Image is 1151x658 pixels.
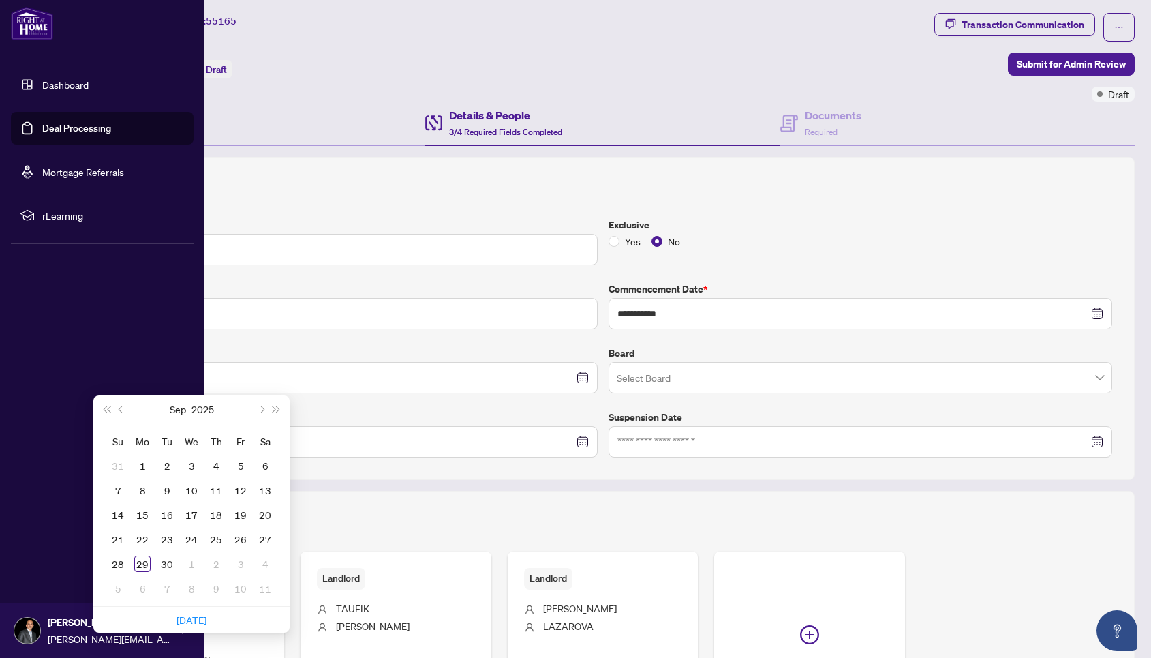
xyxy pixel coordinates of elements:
a: Dashboard [42,78,89,91]
div: 5 [110,580,126,597]
td: 2025-10-11 [253,576,277,601]
td: 2025-09-17 [179,503,204,527]
div: 9 [208,580,224,597]
td: 2025-09-02 [155,453,179,478]
div: 13 [257,482,273,498]
th: Fr [228,429,253,453]
div: 25 [208,531,224,548]
label: Unit/Lot Number [93,282,598,297]
div: 11 [257,580,273,597]
span: 3/4 Required Fields Completed [449,127,562,137]
button: Choose a month [170,395,186,423]
td: 2025-09-20 [253,503,277,527]
td: 2025-09-14 [106,503,130,527]
label: Commencement Date [609,282,1113,297]
td: 2025-09-06 [253,453,277,478]
span: ellipsis [1114,23,1124,32]
td: 2025-10-02 [204,552,228,576]
td: 2025-10-07 [155,576,179,601]
td: 2025-09-28 [106,552,130,576]
td: 2025-09-23 [155,527,179,552]
td: 2025-09-07 [106,478,130,503]
span: Landlord [317,568,365,589]
h4: Documents [805,107,861,123]
div: 9 [159,482,175,498]
td: 2025-09-16 [155,503,179,527]
img: Profile Icon [14,618,40,644]
div: 2 [208,556,224,572]
div: 29 [134,556,151,572]
div: 11 [208,482,224,498]
span: 55165 [206,15,236,27]
div: 7 [159,580,175,597]
td: 2025-09-24 [179,527,204,552]
th: We [179,429,204,453]
th: Tu [155,429,179,453]
td: 2025-09-29 [130,552,155,576]
span: rLearning [42,208,184,223]
td: 2025-09-03 [179,453,204,478]
td: 2025-09-04 [204,453,228,478]
button: Next year (Control + right) [269,395,284,423]
div: 5 [232,458,249,474]
div: 1 [183,556,200,572]
div: 10 [232,580,249,597]
th: Sa [253,429,277,453]
button: Last year (Control + left) [99,395,114,423]
th: Su [106,429,130,453]
span: plus-circle [800,625,819,644]
td: 2025-09-12 [228,478,253,503]
div: 17 [183,507,200,523]
span: Draft [1108,87,1129,102]
div: 27 [257,531,273,548]
button: Previous month (PageUp) [114,395,129,423]
td: 2025-09-15 [130,503,155,527]
div: 4 [257,556,273,572]
span: Required [805,127,838,137]
div: 6 [257,458,273,474]
span: Submit for Admin Review [1017,53,1126,75]
div: 21 [110,531,126,548]
td: 2025-09-19 [228,503,253,527]
td: 2025-09-26 [228,527,253,552]
label: Suspension Date [609,410,1113,425]
label: Expiry Date [93,346,598,361]
td: 2025-09-30 [155,552,179,576]
td: 2025-09-18 [204,503,228,527]
span: Draft [206,63,227,76]
button: Transaction Communication [934,13,1095,36]
button: Next month (PageDown) [254,395,268,423]
td: 2025-10-05 [106,576,130,601]
button: Open asap [1096,610,1137,651]
div: Transaction Communication [962,14,1084,35]
div: 2 [159,458,175,474]
td: 2025-10-09 [204,576,228,601]
label: Board [609,346,1113,361]
div: 14 [110,507,126,523]
div: 3 [183,458,200,474]
label: Exclusive [609,218,1113,233]
span: No [662,234,686,249]
td: 2025-10-03 [228,552,253,576]
td: 2025-09-08 [130,478,155,503]
div: 16 [159,507,175,523]
td: 2025-09-13 [253,478,277,503]
span: [PERSON_NAME][EMAIL_ADDRESS][DOMAIN_NAME] [48,631,170,646]
span: [PERSON_NAME] [48,615,170,630]
span: TAUFIK [336,602,369,614]
div: 8 [183,580,200,597]
div: 24 [183,531,200,548]
span: Landlord [524,568,572,589]
div: 15 [134,507,151,523]
a: Mortgage Referrals [42,166,124,178]
a: Deal Processing [42,122,111,134]
th: Mo [130,429,155,453]
div: 19 [232,507,249,523]
img: logo [11,7,53,40]
div: 7 [110,482,126,498]
div: 20 [257,507,273,523]
label: Cancellation Date [93,410,598,425]
td: 2025-09-27 [253,527,277,552]
div: 18 [208,507,224,523]
div: 6 [134,580,151,597]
